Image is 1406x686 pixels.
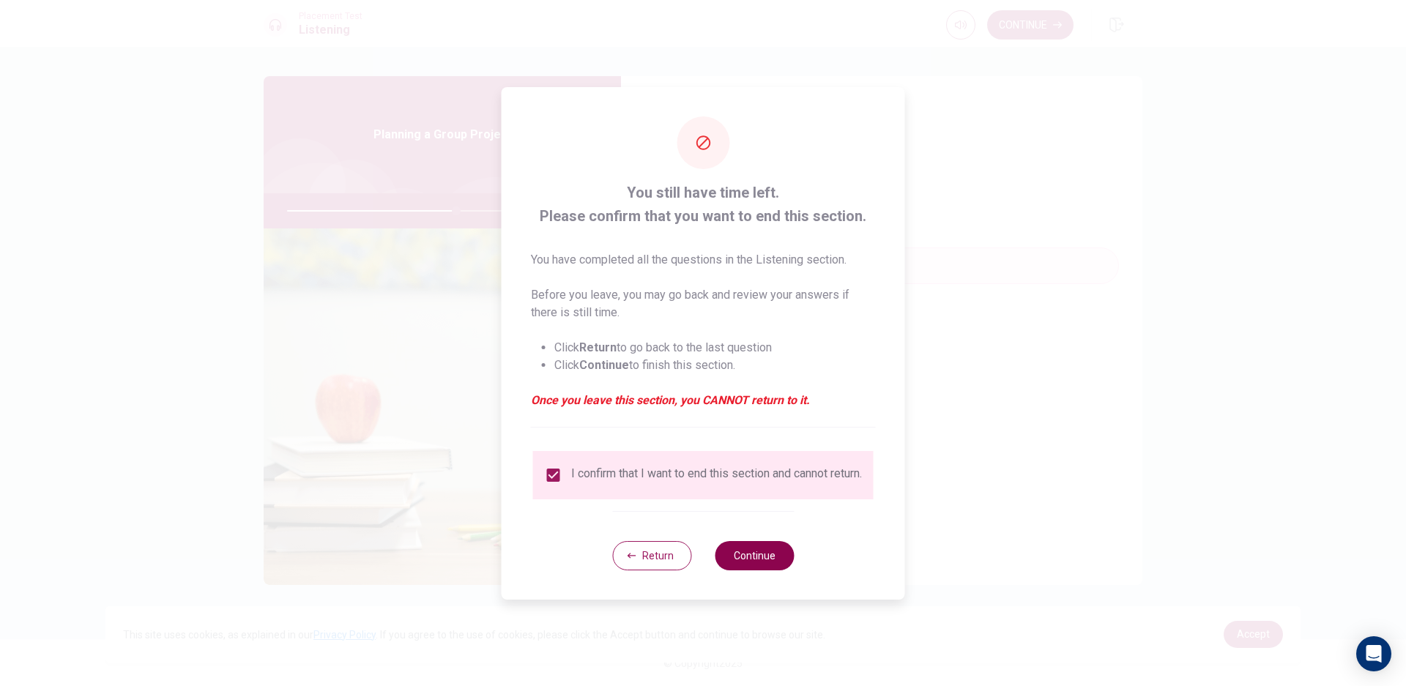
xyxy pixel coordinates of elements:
div: I confirm that I want to end this section and cannot return. [571,466,862,484]
li: Click to finish this section. [554,357,876,374]
em: Once you leave this section, you CANNOT return to it. [531,392,876,409]
div: Open Intercom Messenger [1356,636,1391,671]
strong: Continue [579,358,629,372]
li: Click to go back to the last question [554,339,876,357]
strong: Return [579,340,617,354]
p: You have completed all the questions in the Listening section. [531,251,876,269]
button: Continue [715,541,794,570]
span: You still have time left. Please confirm that you want to end this section. [531,181,876,228]
p: Before you leave, you may go back and review your answers if there is still time. [531,286,876,321]
button: Return [612,541,691,570]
